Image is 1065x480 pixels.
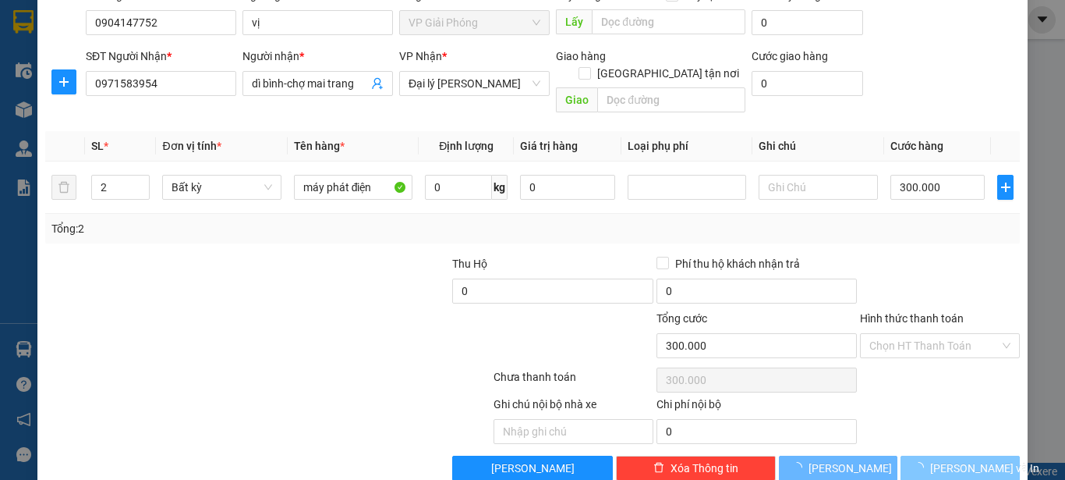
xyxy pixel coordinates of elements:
[791,462,808,473] span: loading
[19,20,97,98] img: logo.jpg
[146,58,652,77] li: Hotline: 02386655777, 02462925925, 0944789456
[294,175,412,200] input: VD: Bàn, Ghế
[752,10,863,35] input: Cước lấy hàng
[752,71,863,96] input: Cước giao hàng
[491,460,575,477] span: [PERSON_NAME]
[494,419,653,444] input: Nhập ghi chú
[242,48,393,65] div: Người nhận
[492,368,655,396] div: Chưa thanh toán
[294,140,345,152] span: Tên hàng
[656,312,707,325] span: Tổng cước
[146,38,652,58] li: [PERSON_NAME], [PERSON_NAME]
[520,175,615,200] input: 0
[653,462,664,475] span: delete
[492,175,508,200] span: kg
[597,87,745,112] input: Dọc đường
[670,460,738,477] span: Xóa Thông tin
[52,76,76,88] span: plus
[91,140,104,152] span: SL
[556,50,606,62] span: Giao hàng
[997,175,1014,200] button: plus
[452,258,487,270] span: Thu Hộ
[371,77,384,90] span: user-add
[621,131,752,162] th: Loại phụ phí
[808,460,892,477] span: [PERSON_NAME]
[520,140,578,152] span: Giá trị hàng
[162,140,221,152] span: Đơn vị tính
[86,48,236,65] div: SĐT Người Nhận
[913,462,930,473] span: loading
[759,175,877,200] input: Ghi Chú
[890,140,943,152] span: Cước hàng
[591,65,745,82] span: [GEOGRAPHIC_DATA] tận nơi
[494,396,653,419] div: Ghi chú nội bộ nhà xe
[556,87,597,112] span: Giao
[998,181,1013,194] span: plus
[19,113,208,139] b: GỬI : VP Giải Phóng
[399,50,442,62] span: VP Nhận
[860,312,964,325] label: Hình thức thanh toán
[669,255,806,272] span: Phí thu hộ khách nhận trả
[439,140,494,152] span: Định lượng
[51,175,76,200] button: delete
[409,11,540,34] span: VP Giải Phóng
[752,131,883,162] th: Ghi chú
[656,396,857,419] div: Chi phí nội bộ
[592,9,745,34] input: Dọc đường
[930,460,1039,477] span: [PERSON_NAME] và In
[752,50,828,62] label: Cước giao hàng
[51,220,412,237] div: Tổng: 2
[556,9,592,34] span: Lấy
[172,176,271,199] span: Bất kỳ
[51,69,76,94] button: plus
[409,72,540,95] span: Đại lý Nghi Hải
